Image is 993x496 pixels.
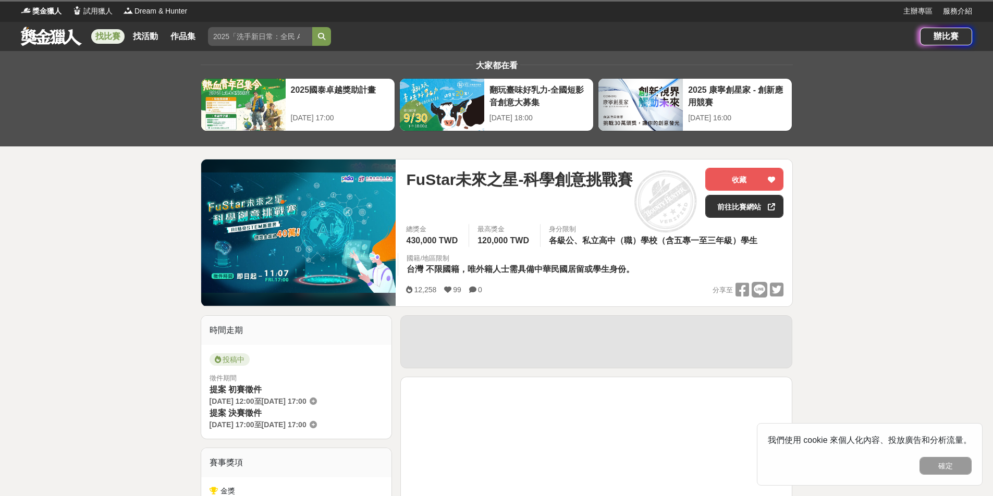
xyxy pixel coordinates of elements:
[201,78,395,131] a: 2025國泰卓越獎助計畫[DATE] 17:00
[473,61,520,70] span: 大家都在看
[201,172,396,293] img: Cover Image
[943,6,972,17] a: 服務介紹
[91,29,125,44] a: 找比賽
[262,420,307,429] span: [DATE] 17:00
[407,265,423,274] span: 台灣
[688,113,787,123] div: [DATE] 16:00
[705,168,783,191] button: 收藏
[688,84,787,107] div: 2025 康寧創星家 - 創新應用競賽
[201,448,392,477] div: 賽事獎項
[920,457,972,475] button: 確定
[210,385,262,394] span: 提案 初賽徵件
[210,397,254,405] span: [DATE] 12:00
[291,113,389,123] div: [DATE] 17:00
[201,316,392,345] div: 時間走期
[549,236,757,245] span: 各級公、私立高中（職）學校（含五專一至三年級）學生
[489,84,588,107] div: 翻玩臺味好乳力-全國短影音創意大募集
[210,374,237,382] span: 徵件期間
[406,236,458,245] span: 430,000 TWD
[32,6,62,17] span: 獎金獵人
[713,282,733,298] span: 分享至
[72,6,113,17] a: Logo試用獵人
[254,397,262,405] span: 至
[254,420,262,429] span: 至
[210,408,262,417] span: 提案 決賽徵件
[477,236,529,245] span: 120,000 TWD
[903,6,933,17] a: 主辦專區
[134,6,187,17] span: Dream & Hunter
[72,5,82,16] img: Logo
[549,224,760,234] div: 身分限制
[262,397,307,405] span: [DATE] 17:00
[208,27,312,46] input: 2025「洗手新日常：全民 ALL IN」洗手歌全台徵選
[920,28,972,45] a: 辦比賽
[291,84,389,107] div: 2025國泰卓越獎助計畫
[399,78,594,131] a: 翻玩臺味好乳力-全國短影音創意大募集[DATE] 18:00
[220,487,235,495] span: 金獎
[768,436,972,444] span: 我們使用 cookie 來個人化內容、投放廣告和分析流量。
[123,5,133,16] img: Logo
[426,265,634,274] span: 不限國籍，唯外籍人士需具備中華民國居留或學生身份。
[210,353,250,366] span: 投稿中
[477,224,532,234] span: 最高獎金
[407,253,637,264] div: 國籍/地區限制
[123,6,187,17] a: LogoDream & Hunter
[166,29,200,44] a: 作品集
[83,6,113,17] span: 試用獵人
[210,420,254,429] span: [DATE] 17:00
[406,168,633,191] span: FuStar未來之星-科學創意挑戰賽
[489,113,588,123] div: [DATE] 18:00
[414,286,436,294] span: 12,258
[598,78,792,131] a: 2025 康寧創星家 - 創新應用競賽[DATE] 16:00
[21,5,31,16] img: Logo
[453,286,461,294] span: 99
[478,286,482,294] span: 0
[406,224,460,234] span: 總獎金
[129,29,162,44] a: 找活動
[705,195,783,218] a: 前往比賽網站
[21,6,62,17] a: Logo獎金獵人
